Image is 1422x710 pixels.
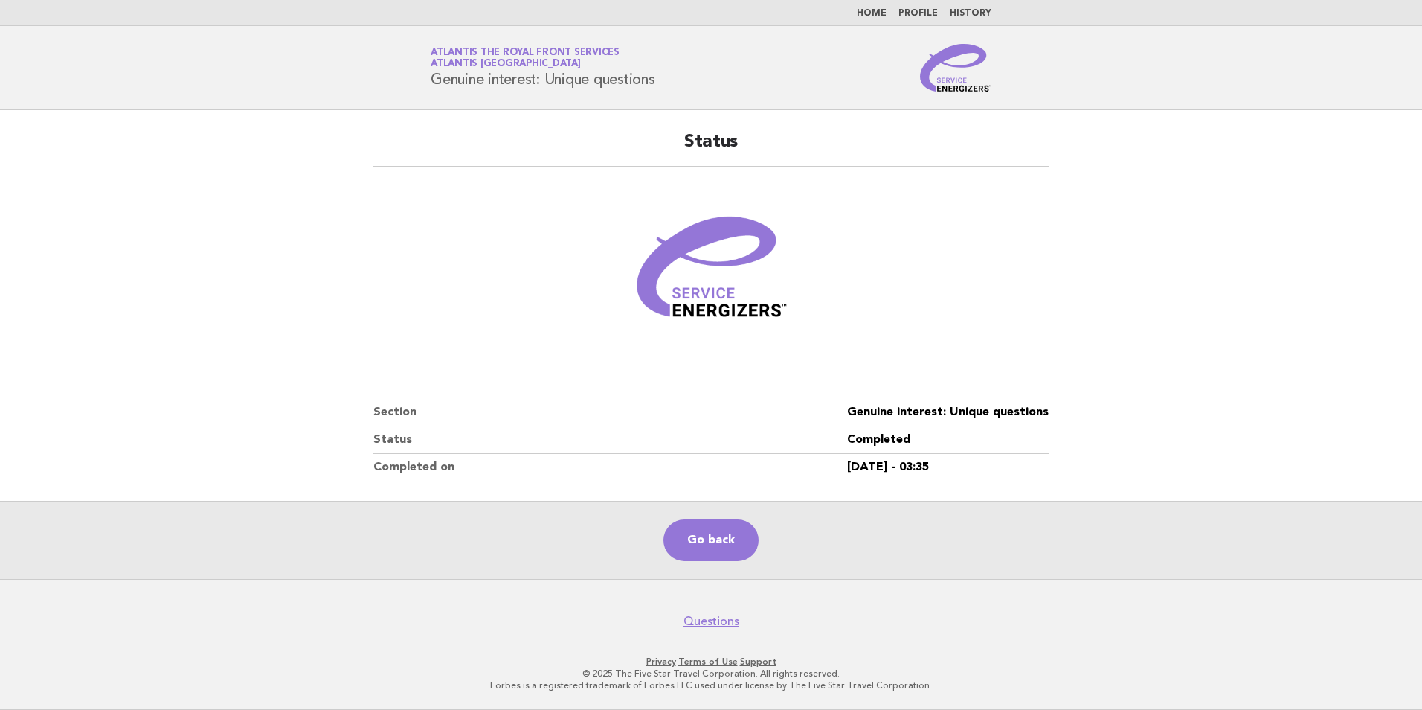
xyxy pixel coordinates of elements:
a: Support [740,656,776,667]
p: © 2025 The Five Star Travel Corporation. All rights reserved. [256,668,1166,679]
h1: Genuine interest: Unique questions [431,48,655,87]
a: Questions [683,614,739,629]
h2: Status [373,130,1049,167]
a: History [950,9,991,18]
p: Forbes is a registered trademark of Forbes LLC used under license by The Five Star Travel Corpora... [256,679,1166,691]
a: Terms of Use [678,656,738,667]
a: Atlantis The Royal Front ServicesAtlantis [GEOGRAPHIC_DATA] [431,48,620,68]
dd: [DATE] - 03:35 [847,454,1049,481]
dt: Section [373,399,847,426]
a: Privacy [646,656,676,667]
span: Atlantis [GEOGRAPHIC_DATA] [431,60,581,69]
a: Profile [898,9,938,18]
dd: Genuine interest: Unique questions [847,399,1049,426]
dt: Completed on [373,454,847,481]
dd: Completed [847,426,1049,454]
img: Verified [622,185,800,363]
p: · · [256,656,1166,668]
img: Service Energizers [920,44,991,92]
a: Go back [663,519,759,561]
dt: Status [373,426,847,454]
a: Home [857,9,887,18]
